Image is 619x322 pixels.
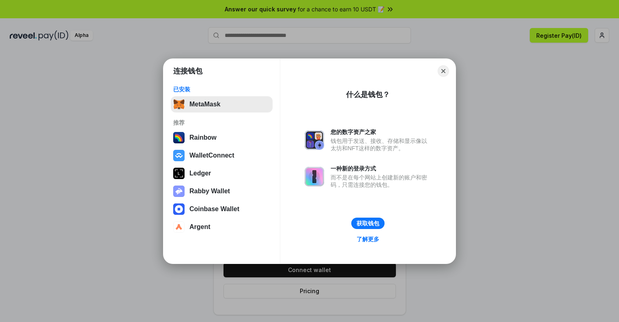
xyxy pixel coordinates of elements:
a: 了解更多 [352,234,384,244]
div: 了解更多 [357,236,379,243]
div: Ledger [189,170,211,177]
button: MetaMask [171,96,273,112]
img: svg+xml,%3Csvg%20xmlns%3D%22http%3A%2F%2Fwww.w3.org%2F2000%2Fsvg%22%20fill%3D%22none%22%20viewBox... [173,186,185,197]
img: svg+xml,%3Csvg%20xmlns%3D%22http%3A%2F%2Fwww.w3.org%2F2000%2Fsvg%22%20fill%3D%22none%22%20viewBox... [305,130,324,150]
button: Rainbow [171,130,273,146]
div: Rabby Wallet [189,188,230,195]
div: Argent [189,223,211,231]
img: svg+xml,%3Csvg%20width%3D%22120%22%20height%3D%22120%22%20viewBox%3D%220%200%20120%20120%22%20fil... [173,132,185,143]
button: Close [438,65,449,77]
button: Ledger [171,165,273,182]
button: Rabby Wallet [171,183,273,199]
div: 获取钱包 [357,220,379,227]
h1: 连接钱包 [173,66,202,76]
img: svg+xml,%3Csvg%20fill%3D%22none%22%20height%3D%2233%22%20viewBox%3D%220%200%2035%2033%22%20width%... [173,99,185,110]
img: svg+xml,%3Csvg%20xmlns%3D%22http%3A%2F%2Fwww.w3.org%2F2000%2Fsvg%22%20fill%3D%22none%22%20viewBox... [305,167,324,186]
div: Coinbase Wallet [189,205,239,213]
button: Coinbase Wallet [171,201,273,217]
div: 推荐 [173,119,270,126]
img: svg+xml,%3Csvg%20xmlns%3D%22http%3A%2F%2Fwww.w3.org%2F2000%2Fsvg%22%20width%3D%2228%22%20height%3... [173,168,185,179]
img: svg+xml,%3Csvg%20width%3D%2228%22%20height%3D%2228%22%20viewBox%3D%220%200%2028%2028%22%20fill%3D... [173,221,185,233]
div: WalletConnect [189,152,234,159]
button: WalletConnect [171,147,273,164]
div: 已安装 [173,86,270,93]
div: 钱包用于发送、接收、存储和显示像以太坊和NFT这样的数字资产。 [331,137,431,152]
div: 您的数字资产之家 [331,128,431,136]
div: 一种新的登录方式 [331,165,431,172]
div: 什么是钱包？ [346,90,390,99]
div: MetaMask [189,101,220,108]
img: svg+xml,%3Csvg%20width%3D%2228%22%20height%3D%2228%22%20viewBox%3D%220%200%2028%2028%22%20fill%3D... [173,150,185,161]
div: 而不是在每个网站上创建新的账户和密码，只需连接您的钱包。 [331,174,431,188]
button: Argent [171,219,273,235]
img: svg+xml,%3Csvg%20width%3D%2228%22%20height%3D%2228%22%20viewBox%3D%220%200%2028%2028%22%20fill%3D... [173,203,185,215]
div: Rainbow [189,134,217,141]
button: 获取钱包 [351,218,385,229]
